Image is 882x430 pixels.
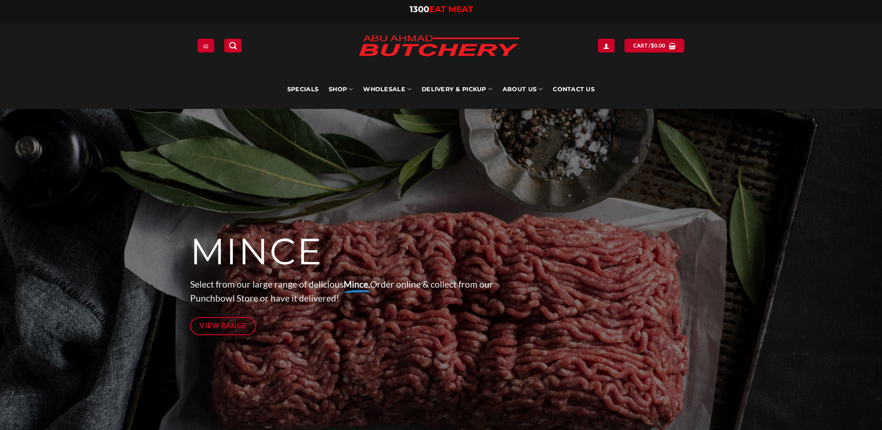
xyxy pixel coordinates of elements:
span: View Range [199,320,247,331]
span: EAT MEAT [429,4,473,14]
a: Delivery & Pickup [422,70,492,109]
bdi: 0.00 [651,42,666,48]
a: Search [224,39,242,52]
a: About Us [503,70,543,109]
span: $ [651,41,654,50]
a: Login [598,39,615,52]
a: View Range [190,317,257,335]
a: Specials [287,70,318,109]
a: SHOP [329,70,353,109]
img: Abu Ahmad Butchery [351,29,527,64]
a: Contact Us [553,70,595,109]
a: View cart [624,39,684,52]
span: Select from our large range of delicious Order online & collect from our Punchbowl Store or have ... [190,279,493,304]
span: 1300 [410,4,429,14]
strong: Mince. [344,279,370,289]
a: Menu [198,39,214,52]
span: Cart / [633,41,666,50]
a: 1300EAT MEAT [410,4,473,14]
span: MINCE [190,229,323,274]
a: Wholesale [363,70,411,109]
